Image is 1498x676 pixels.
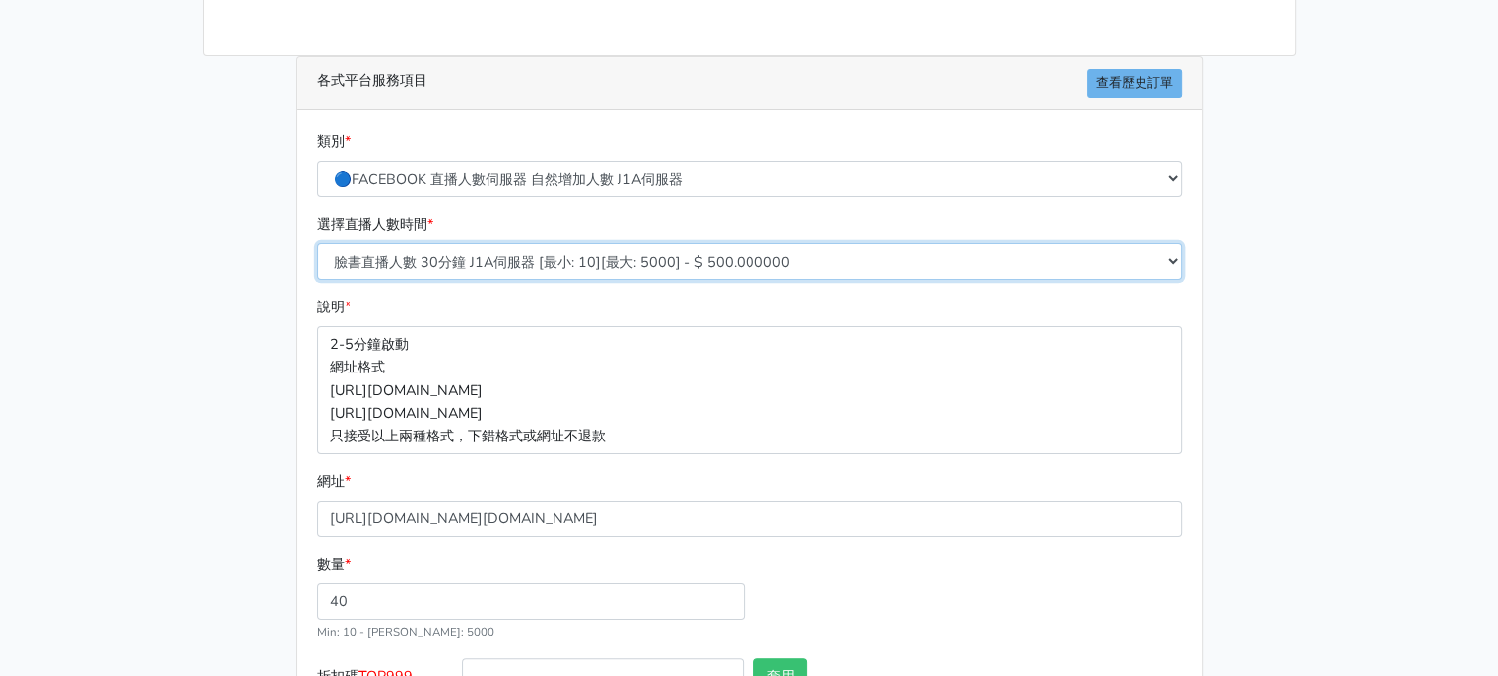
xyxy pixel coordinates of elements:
div: 各式平台服務項目 [297,57,1202,110]
a: 查看歷史訂單 [1087,69,1182,98]
p: 2-5分鐘啟動 網址格式 [URL][DOMAIN_NAME] [URL][DOMAIN_NAME] 只接受以上兩種格式，下錯格式或網址不退款 [317,326,1182,453]
label: 網址 [317,470,351,493]
label: 數量 [317,553,351,575]
label: 說明 [317,296,351,318]
small: Min: 10 - [PERSON_NAME]: 5000 [317,624,494,640]
input: 這邊填入網址 [317,501,1182,537]
label: 類別 [317,130,351,153]
label: 選擇直播人數時間 [317,213,433,236]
